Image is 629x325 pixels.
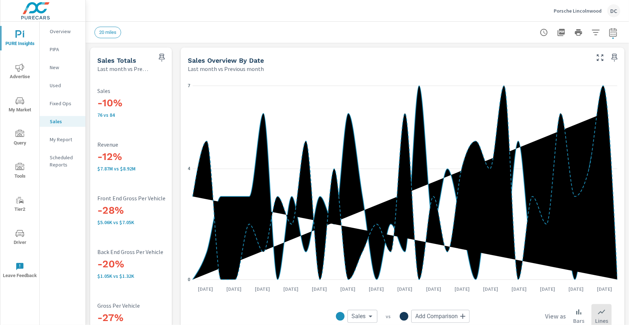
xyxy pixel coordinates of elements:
[97,97,192,109] h3: -10%
[609,52,620,63] span: Save this to your personalized report
[377,313,400,320] p: vs
[97,273,192,279] p: $1,054 vs $1,324
[40,44,85,55] div: PIPA
[3,30,37,48] span: PURE Insights
[50,118,80,125] p: Sales
[97,249,192,255] p: Back End Gross Per Vehicle
[40,152,85,170] div: Scheduled Reports
[188,57,264,64] h5: Sales Overview By Date
[95,30,121,35] span: 20 miles
[449,285,475,293] p: [DATE]
[352,313,366,320] span: Sales
[347,310,377,323] div: Sales
[278,285,304,293] p: [DATE]
[607,4,620,17] div: DC
[3,163,37,181] span: Tools
[393,285,418,293] p: [DATE]
[50,154,80,168] p: Scheduled Reports
[40,80,85,91] div: Used
[3,97,37,114] span: My Market
[50,28,80,35] p: Overview
[97,204,192,217] h3: -28%
[335,285,360,293] p: [DATE]
[97,302,192,309] p: Gross Per Vehicle
[97,151,192,163] h3: -12%
[589,25,603,40] button: Apply Filters
[40,98,85,109] div: Fixed Ops
[40,116,85,127] div: Sales
[97,258,192,270] h3: -20%
[364,285,389,293] p: [DATE]
[571,25,586,40] button: Print Report
[3,63,37,81] span: Advertise
[188,277,190,282] text: 0
[97,88,192,94] p: Sales
[188,166,190,171] text: 4
[40,62,85,73] div: New
[3,229,37,247] span: Driver
[3,130,37,147] span: Query
[506,285,532,293] p: [DATE]
[606,25,620,40] button: Select Date Range
[97,312,192,324] h3: -27%
[421,285,446,293] p: [DATE]
[188,83,190,88] text: 7
[545,313,566,320] h6: View as
[3,262,37,280] span: Leave Feedback
[50,82,80,89] p: Used
[3,196,37,214] span: Tier2
[595,316,608,325] p: Lines
[156,52,168,63] span: Save this to your personalized report
[535,285,561,293] p: [DATE]
[97,219,192,225] p: $5,062 vs $7,052
[97,141,192,148] p: Revenue
[97,166,192,172] p: $7,871,425 vs $8,916,141
[50,46,80,53] p: PIPA
[554,25,568,40] button: "Export Report to PDF"
[97,64,150,73] p: Last month vs Previous month
[478,285,503,293] p: [DATE]
[594,52,606,63] button: Make Fullscreen
[411,310,470,323] div: Add Comparison
[188,64,264,73] p: Last month vs Previous month
[416,313,458,320] span: Add Comparison
[573,316,584,325] p: Bars
[97,195,192,201] p: Front End Gross Per Vehicle
[193,285,218,293] p: [DATE]
[307,285,332,293] p: [DATE]
[0,22,39,287] div: nav menu
[97,112,192,118] p: 76 vs 84
[554,8,602,14] p: Porsche Lincolnwood
[221,285,247,293] p: [DATE]
[592,285,617,293] p: [DATE]
[40,134,85,145] div: My Report
[50,136,80,143] p: My Report
[564,285,589,293] p: [DATE]
[50,64,80,71] p: New
[250,285,275,293] p: [DATE]
[50,100,80,107] p: Fixed Ops
[97,57,136,64] h5: Sales Totals
[40,26,85,37] div: Overview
